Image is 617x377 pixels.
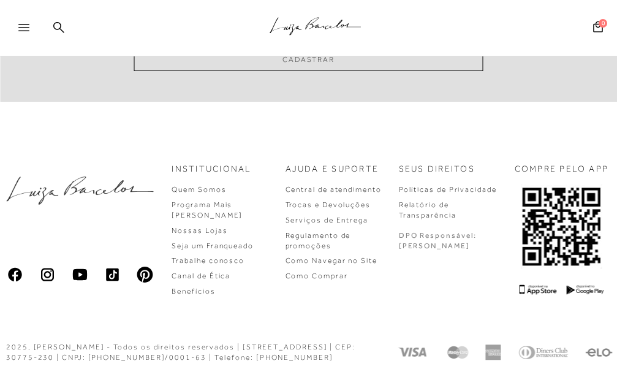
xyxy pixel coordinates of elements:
div: 2025, [PERSON_NAME] - Todos os direitos reservados | [STREET_ADDRESS] | CEP: 30775-230 | CNPJ: [P... [6,342,378,363]
img: facebook_ios_glyph [6,266,23,283]
img: Visa [396,345,431,360]
img: luiza-barcelos.png [6,177,153,205]
img: instagram_material_outline [39,266,56,283]
img: Mastercard [445,345,470,360]
img: pinterest_ios_filled [136,266,153,283]
a: Quem Somos [172,185,226,194]
a: Central de atendimento [286,185,382,194]
img: American Express [485,345,501,360]
a: Políticas de Privacidade [399,185,497,194]
img: App Store Logo [519,284,556,295]
button: 0 [589,20,607,37]
a: Programa Mais [PERSON_NAME] [172,200,243,219]
a: Trabalhe conosco [172,256,244,265]
a: Canal de Ética [172,272,230,280]
a: Benefícios [172,287,215,295]
a: Trocas e Devoluções [286,200,371,209]
p: COMPRE PELO APP [515,163,609,175]
p: Seus Direitos [399,163,475,175]
span: 0 [599,19,607,28]
a: Seja um Franqueado [172,242,254,250]
a: Relatório de Transparência [399,200,456,219]
a: Como Navegar no Site [286,256,377,265]
a: Regulamento de promoções [286,231,351,250]
p: DPO Responsável: [PERSON_NAME] [399,230,477,251]
img: QRCODE [521,185,602,268]
img: Diners Club [515,345,570,360]
a: Nossas Lojas [172,226,227,235]
img: youtube_material_rounded [71,266,88,283]
p: Ajuda e Suporte [286,163,379,175]
a: Serviços de Entrega [286,216,368,224]
button: Cadastrar [134,48,483,71]
p: Institucional [172,163,251,175]
img: Google Play Logo [566,284,604,295]
img: Elo [585,345,613,360]
a: Como Comprar [286,272,348,280]
img: tiktok [104,266,121,283]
